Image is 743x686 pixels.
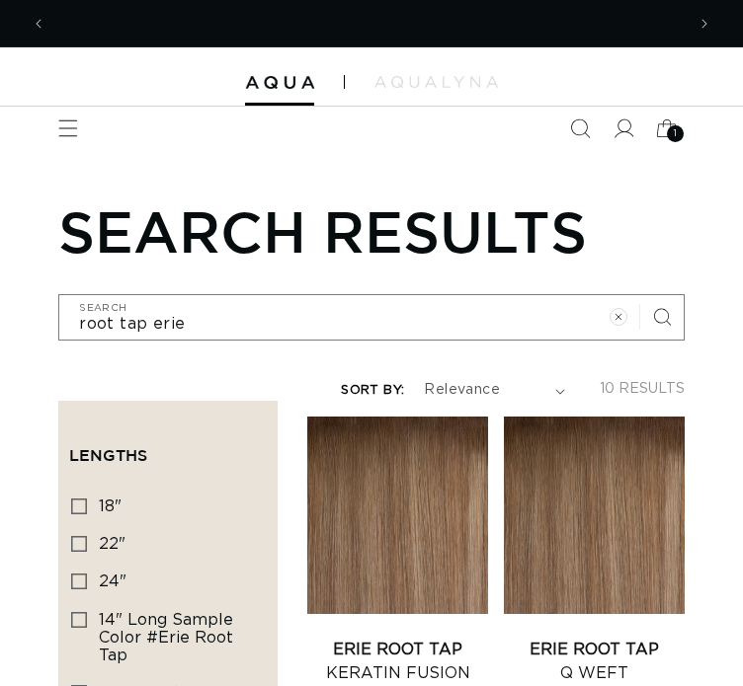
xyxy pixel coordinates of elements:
span: 14" Long Sample Color #Erie Root Tap [99,612,233,663]
span: Lengths [69,446,147,464]
a: Erie Root Tap Keratin Fusion [307,638,488,685]
h1: Search results [58,197,685,265]
summary: Menu [46,107,90,150]
span: 10 results [600,382,685,396]
a: Erie Root Tap Q Weft [504,638,685,685]
img: Aqua Hair Extensions [245,76,314,90]
input: Search [59,295,684,340]
button: Previous announcement [17,2,60,45]
span: 18" [99,498,122,514]
span: 1 [674,125,678,142]
button: Search [640,295,684,339]
button: Next announcement [683,2,726,45]
span: 22" [99,536,125,552]
button: Clear search term [597,295,640,339]
summary: Lengths (0 selected) [69,412,267,483]
span: 24" [99,573,126,589]
summary: Search [558,107,602,150]
img: aqualyna.com [374,76,498,88]
label: Sort by: [341,384,404,397]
